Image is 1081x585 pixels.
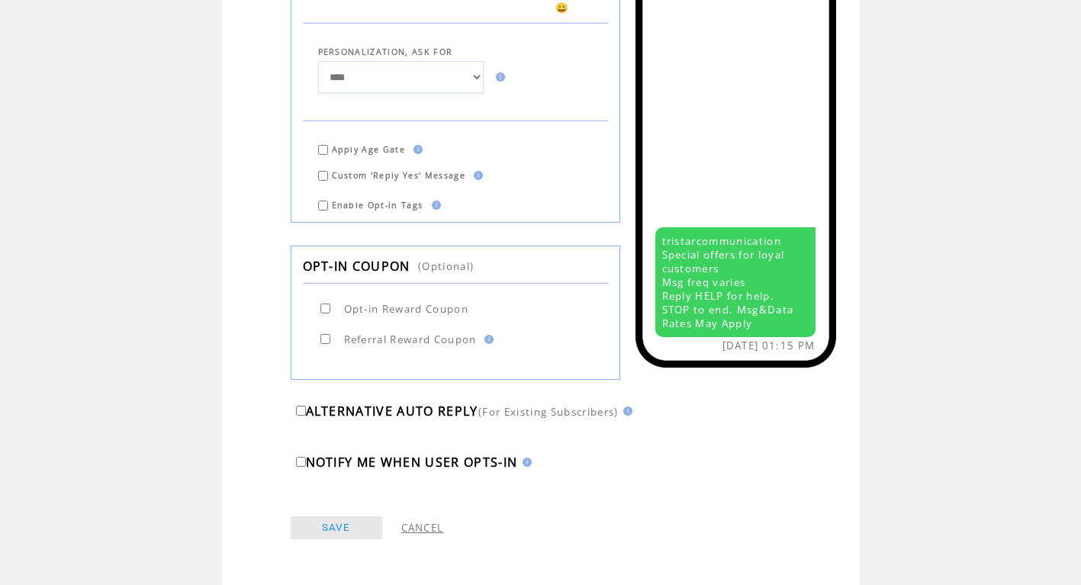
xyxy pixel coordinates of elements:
[619,407,632,416] img: help.gif
[469,171,483,180] img: help.gif
[318,47,453,57] span: PERSONALIZATION, ASK FOR
[401,521,444,535] a: CANCEL
[427,201,441,210] img: help.gif
[306,454,518,471] span: NOTIFY ME WHEN USER OPTS-IN
[306,403,478,419] span: ALTERNATIVE AUTO REPLY
[344,302,469,316] span: Opt-in Reward Coupon
[344,333,477,346] span: Referral Reward Coupon
[291,516,382,539] a: SAVE
[332,144,406,155] span: Apply Age Gate
[478,405,619,419] span: (For Existing Subscribers)
[518,458,532,467] img: help.gif
[332,200,423,211] span: Enable Opt-in Tags
[303,258,410,275] span: OPT-IN COUPON
[332,170,466,181] span: Custom 'Reply Yes' Message
[409,145,423,154] img: help.gif
[491,72,505,82] img: help.gif
[555,1,569,14] span: 😀
[662,234,794,330] span: tristarcommunication Special offers for loyal customers Msg freq varies Reply HELP for help. STOP...
[480,335,494,344] img: help.gif
[418,259,474,273] span: (Optional)
[722,339,816,352] span: [DATE] 01:15 PM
